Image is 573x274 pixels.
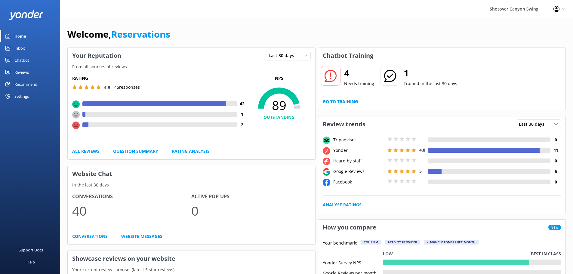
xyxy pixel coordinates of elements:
[424,240,479,245] div: > 1000 customers per month
[519,121,548,128] span: Last 30 days
[332,179,386,185] div: Facebook
[344,66,374,80] h2: 4
[191,201,310,221] p: 0
[113,148,158,155] a: Question Summary
[248,98,311,113] span: 89
[121,233,162,240] a: Website Messages
[404,66,457,80] h2: 1
[104,85,110,90] span: 4.9
[67,27,170,42] h1: Welcome,
[323,98,358,105] a: Go to Training
[332,147,386,154] div: Yonder
[344,80,374,87] p: Needs training
[72,233,108,240] a: Conversations
[68,63,315,70] p: From all sources of reviews
[112,84,140,91] p: | 45 responses
[318,220,381,235] h3: How you compare
[332,158,386,164] div: Heard by staff
[404,80,457,87] p: Trained in the last 30 days
[72,75,248,82] h5: Rating
[385,240,420,245] div: Activity Provider
[14,30,26,42] div: Home
[68,166,315,182] h3: Website Chat
[323,240,357,247] p: Your benchmark:
[14,54,29,66] div: Chatbot
[318,48,378,63] h3: Chatbot Training
[318,116,370,132] h3: Review trends
[237,122,248,128] h4: 2
[237,111,248,118] h4: 1
[269,52,298,59] span: Last 30 days
[332,137,386,143] div: Tripadvisor
[14,66,29,78] div: Reviews
[550,158,561,164] h4: 0
[14,78,37,90] div: Recommend
[550,179,561,185] h4: 0
[26,256,35,268] div: Help
[68,266,315,273] p: Your current review carousel (latest 5 star reviews)
[332,168,386,175] div: Google Reviews
[72,193,191,201] h4: Conversations
[248,114,311,121] h4: OUTSTANDING
[548,225,561,230] span: New
[191,193,310,201] h4: Active Pop-ups
[68,182,315,188] p: In the last 30 days
[68,251,315,266] h3: Showcase reviews on your website
[111,28,170,40] a: Reservations
[323,202,362,208] a: Analyse Ratings
[237,100,248,107] h4: 42
[323,260,383,265] div: Yonder Survey NPS
[9,10,44,20] img: yonder-white-logo.png
[361,240,381,245] div: Tourism
[550,137,561,143] h4: 0
[72,201,191,221] p: 40
[72,148,100,155] a: All Reviews
[531,251,561,257] p: Best in class
[19,244,43,256] div: Support Docs
[383,251,393,257] p: Low
[14,42,25,54] div: Inbox
[14,90,29,102] div: Settings
[248,75,311,82] p: NPS
[419,168,422,174] span: 5
[68,48,126,63] h3: Your Reputation
[419,147,425,153] span: 4.8
[550,168,561,175] h4: 5
[550,147,561,154] h4: 41
[172,148,210,155] a: Rating Analysis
